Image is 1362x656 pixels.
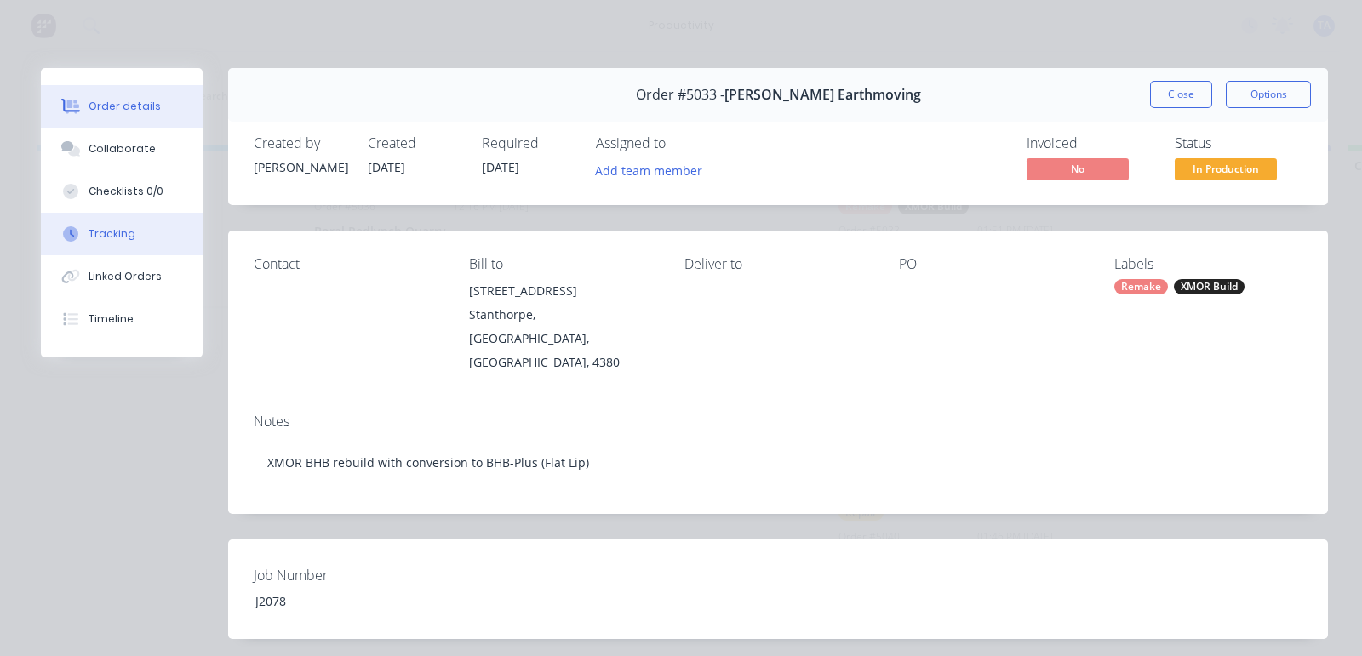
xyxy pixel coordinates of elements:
[1175,158,1277,180] span: In Production
[469,303,657,374] div: Stanthorpe, [GEOGRAPHIC_DATA], [GEOGRAPHIC_DATA], 4380
[254,158,347,176] div: [PERSON_NAME]
[89,141,156,157] div: Collaborate
[482,135,575,151] div: Required
[469,279,657,303] div: [STREET_ADDRESS]
[1226,81,1311,108] button: Options
[1175,158,1277,184] button: In Production
[89,184,163,199] div: Checklists 0/0
[41,255,203,298] button: Linked Orders
[41,128,203,170] button: Collaborate
[368,135,461,151] div: Created
[41,213,203,255] button: Tracking
[1114,279,1168,294] div: Remake
[254,565,466,585] label: Job Number
[596,158,712,181] button: Add team member
[41,170,203,213] button: Checklists 0/0
[596,135,766,151] div: Assigned to
[636,87,724,103] span: Order #5033 -
[899,256,1087,272] div: PO
[1114,256,1302,272] div: Labels
[1175,135,1302,151] div: Status
[1027,135,1154,151] div: Invoiced
[41,298,203,340] button: Timeline
[89,99,161,114] div: Order details
[1027,158,1129,180] span: No
[1174,279,1245,294] div: XMOR Build
[482,159,519,175] span: [DATE]
[242,589,455,613] div: J2078
[41,85,203,128] button: Order details
[254,135,347,151] div: Created by
[587,158,712,181] button: Add team member
[684,256,873,272] div: Deliver to
[368,159,405,175] span: [DATE]
[254,256,442,272] div: Contact
[89,311,134,327] div: Timeline
[469,279,657,374] div: [STREET_ADDRESS]Stanthorpe, [GEOGRAPHIC_DATA], [GEOGRAPHIC_DATA], 4380
[89,226,135,242] div: Tracking
[89,269,162,284] div: Linked Orders
[724,87,921,103] span: [PERSON_NAME] Earthmoving
[254,436,1302,488] div: XMOR BHB rebuild with conversion to BHB-Plus (Flat Lip)
[254,414,1302,430] div: Notes
[469,256,657,272] div: Bill to
[1150,81,1212,108] button: Close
